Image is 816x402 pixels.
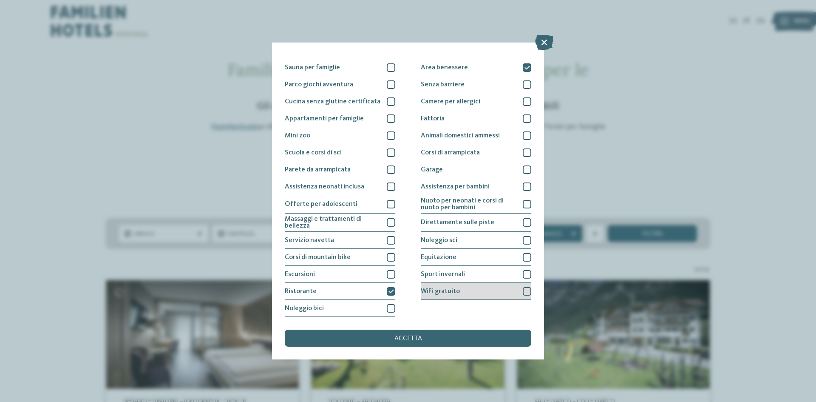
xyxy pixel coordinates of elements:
[421,271,465,278] span: Sport invernali
[421,254,456,261] span: Equitazione
[421,288,460,295] span: WiFi gratuito
[285,201,357,208] span: Offerte per adolescenti
[421,132,500,139] span: Animali domestici ammessi
[285,288,317,295] span: Ristorante
[421,197,516,211] span: Nuoto per neonati e corsi di nuoto per bambini
[285,98,380,105] span: Cucina senza glutine certificata
[285,149,342,156] span: Scuola e corsi di sci
[285,81,353,88] span: Parco giochi avventura
[421,149,480,156] span: Corsi di arrampicata
[285,132,310,139] span: Mini zoo
[285,216,380,229] span: Massaggi e trattamenti di bellezza
[421,81,465,88] span: Senza barriere
[285,237,334,244] span: Servizio navetta
[285,271,315,278] span: Escursioni
[421,183,490,190] span: Assistenza per bambini
[421,115,445,122] span: Fattoria
[421,219,494,226] span: Direttamente sulle piste
[285,115,364,122] span: Appartamenti per famiglie
[285,183,364,190] span: Assistenza neonati inclusa
[421,237,457,244] span: Noleggio sci
[421,64,468,71] span: Area benessere
[285,254,351,261] span: Corsi di mountain bike
[285,166,351,173] span: Parete da arrampicata
[421,98,480,105] span: Camere per allergici
[394,335,422,342] span: accetta
[285,64,340,71] span: Sauna per famiglie
[285,305,324,312] span: Noleggio bici
[421,166,443,173] span: Garage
